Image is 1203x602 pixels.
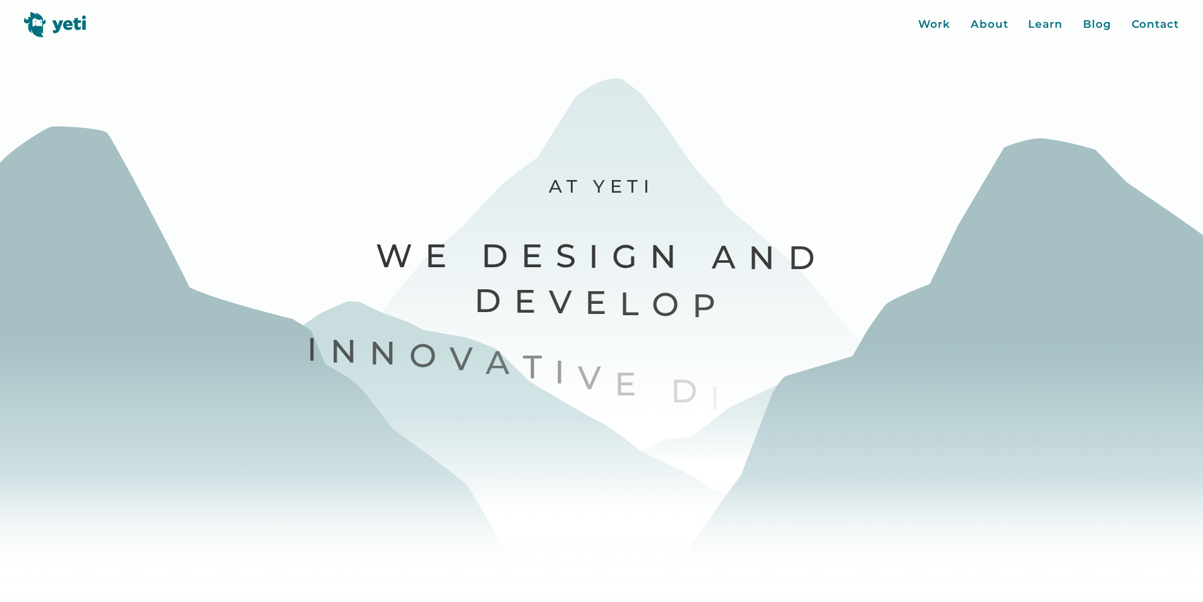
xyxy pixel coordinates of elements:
span: v [578,357,614,399]
span: D [671,370,710,412]
span: n [330,330,370,373]
span: I [307,328,330,371]
a: Learn [1028,16,1063,33]
a: Blog [1083,16,1111,33]
a: Work [918,16,950,33]
a: Contact [1132,16,1179,33]
p: At Yeti [306,174,897,198]
span: e [614,363,649,406]
span: i [710,377,733,419]
a: About [971,16,1008,33]
img: Yeti logo [24,12,87,37]
span: n [369,332,409,375]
